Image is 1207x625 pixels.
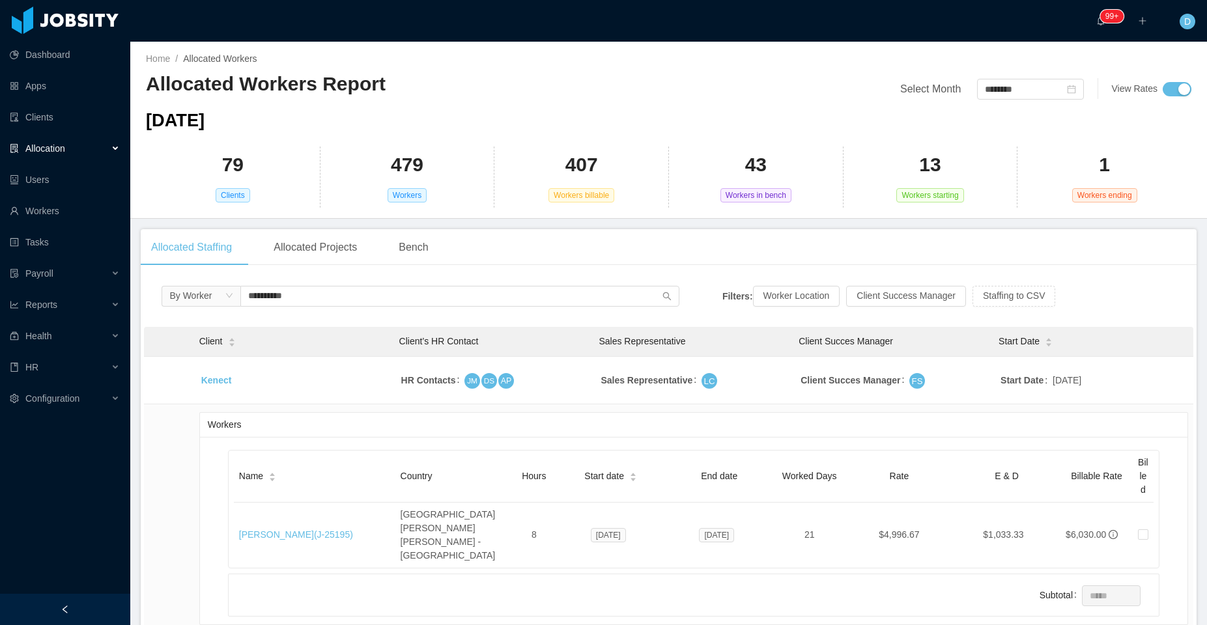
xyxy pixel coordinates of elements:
[1083,586,1140,605] input: Subtotal Subtotal
[1045,336,1053,345] div: Sort
[25,143,65,154] span: Allocation
[1066,528,1106,542] div: $6,030.00
[501,374,512,387] span: AP
[548,188,614,202] span: Workers billable
[722,290,753,301] strong: Filters:
[141,229,242,266] div: Allocated Staffing
[900,83,961,94] span: Select Month
[10,73,120,99] a: icon: appstoreApps
[601,375,692,385] strong: Sales Representative
[239,469,263,483] span: Name
[10,269,19,278] i: icon: file-protect
[1138,457,1148,495] span: Billed
[146,110,205,130] span: [DATE]
[10,394,19,403] i: icon: setting
[599,336,685,346] span: Sales Representative
[890,471,909,481] span: Rate
[999,335,1040,348] span: Start Date
[1067,85,1076,94] i: icon: calendar
[146,71,669,98] h2: Allocated Workers Report
[845,503,953,568] td: $4,996.67
[1096,16,1105,25] i: icon: bell
[199,335,223,348] span: Client
[912,374,923,389] span: FS
[591,528,626,542] span: [DATE]
[269,476,276,480] i: icon: caret-down
[1001,375,1044,385] strong: Start Date
[401,375,456,385] strong: HR Contacts
[1045,341,1053,345] i: icon: caret-down
[169,286,212,305] div: By Worker
[10,229,120,255] a: icon: profileTasks
[896,188,963,202] span: Workers starting
[239,529,353,540] a: [PERSON_NAME](J-25195)
[183,53,257,64] span: Allocated Workers
[25,331,51,341] span: Health
[268,471,276,480] div: Sort
[704,374,715,389] span: LC
[782,471,837,481] span: Worked Days
[1138,16,1147,25] i: icon: plus
[201,375,232,385] a: Kenect
[584,469,624,483] span: Start date
[745,152,767,178] h2: 43
[1045,337,1053,340] i: icon: caret-up
[228,337,235,340] i: icon: caret-up
[225,292,233,301] i: icon: down
[753,286,840,307] button: Worker Location
[799,336,893,346] span: Client Succes Manager
[1099,152,1110,178] h2: 1
[25,362,38,372] span: HR
[1071,471,1122,481] span: Billable Rate
[388,229,438,266] div: Bench
[1184,14,1191,29] span: D
[662,292,672,301] i: icon: search
[10,167,120,193] a: icon: robotUsers
[1053,374,1081,387] span: [DATE]
[630,471,637,475] i: icon: caret-up
[468,374,478,387] span: JM
[565,152,598,178] h2: 407
[774,503,845,568] td: 21
[629,471,637,480] div: Sort
[10,331,19,340] i: icon: medicine-box
[720,188,791,202] span: Workers in bench
[1072,188,1137,202] span: Workers ending
[919,152,941,178] h2: 13
[25,268,53,279] span: Payroll
[1109,530,1118,539] span: info-circle
[269,471,276,475] i: icon: caret-up
[208,413,1180,437] div: Workers
[391,152,423,178] h2: 479
[228,341,235,345] i: icon: caret-down
[10,104,120,130] a: icon: auditClients
[175,53,178,64] span: /
[1100,10,1124,23] sup: 332
[995,471,1019,481] span: E & D
[10,363,19,372] i: icon: book
[10,300,19,309] i: icon: line-chart
[388,188,427,202] span: Workers
[846,286,966,307] button: Client Success Manager
[1040,590,1082,600] label: Subtotal
[801,375,900,385] strong: Client Succes Manager
[699,528,734,542] span: [DATE]
[522,471,546,481] span: Hours
[399,336,479,346] span: Client’s HR Contact
[484,374,494,387] span: DS
[630,476,637,480] i: icon: caret-down
[973,286,1055,307] button: Staffing to CSV
[701,471,737,481] span: End date
[10,198,120,224] a: icon: userWorkers
[222,152,244,178] h2: 79
[25,299,57,310] span: Reports
[401,471,433,481] span: Country
[395,503,512,568] td: [GEOGRAPHIC_DATA][PERSON_NAME][PERSON_NAME] - [GEOGRAPHIC_DATA]
[1111,83,1157,94] span: View Rates
[216,188,250,202] span: Clients
[25,393,79,404] span: Configuration
[146,53,170,64] a: Home
[10,42,120,68] a: icon: pie-chartDashboard
[511,503,556,568] td: 8
[228,336,236,345] div: Sort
